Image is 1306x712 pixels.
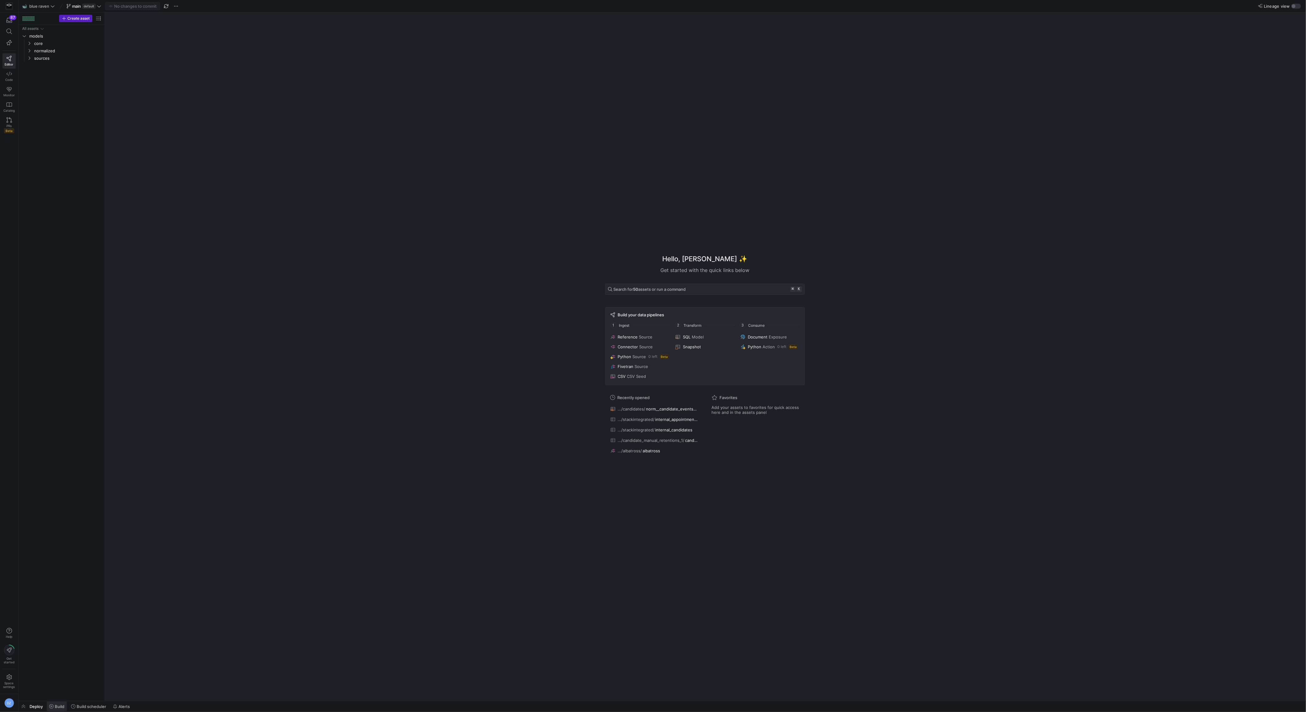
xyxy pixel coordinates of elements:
[685,438,698,443] span: candidate_manual_csv_retentions_1
[674,343,735,350] button: Snapshot
[68,701,109,712] button: Build scheduler
[633,287,639,292] strong: 50
[763,344,775,349] span: Action
[67,16,90,21] span: Create asset
[9,15,16,20] div: 87
[21,54,102,62] div: Press SPACE to select this row.
[609,373,671,380] button: CSVCSV Seed
[777,345,786,349] span: 0 left
[65,2,103,10] button: maindefault
[748,344,761,349] span: Python
[609,405,699,413] button: .../candidates/norm__candidate_events_long
[643,448,660,453] span: albatross
[6,3,12,9] img: https://storage.googleapis.com/y42-prod-data-exchange/images/Yf2Qvegn13xqq0DljGMI0l8d5Zqtiw36EXr8...
[110,701,133,712] button: Alerts
[2,84,16,99] a: Monitor
[29,33,101,40] span: models
[2,53,16,69] a: Editor
[683,344,701,349] span: Snapshot
[3,681,15,689] span: Space settings
[618,406,646,411] span: .../candidates/
[618,312,664,317] span: Build your data pipelines
[712,405,800,415] span: Add your assets to favorites for quick access here and in the assets panel
[2,672,16,691] a: Spacesettings
[635,364,648,369] span: Source
[2,115,16,136] a: PRsBeta
[609,363,671,370] button: FivetranSource
[739,333,800,341] button: DocumentExposure
[683,334,691,339] span: SQL
[118,704,130,709] span: Alerts
[618,354,631,359] span: Python
[34,47,101,54] span: normalized
[748,334,767,339] span: Document
[739,343,800,350] button: PythonAction0 leftBeta
[618,417,655,422] span: .../stackintegrated/
[21,25,102,32] div: Press SPACE to select this row.
[22,4,27,8] span: 🐋
[655,427,693,432] span: internal_candidates
[609,426,699,434] button: .../stackintegrated/internal_candidates
[769,334,787,339] span: Exposure
[618,364,634,369] span: Fivetran
[609,343,671,350] button: ConnectorSource
[660,354,669,359] span: Beta
[649,354,658,359] span: 0 left
[609,447,699,455] button: .../albatross/albatross
[790,286,796,292] kbd: ⌘
[633,354,646,359] span: Source
[663,254,747,264] h1: Hello, [PERSON_NAME] ✨
[77,704,106,709] span: Build scheduler
[692,334,704,339] span: Model
[2,1,16,11] a: https://storage.googleapis.com/y42-prod-data-exchange/images/Yf2Qvegn13xqq0DljGMI0l8d5Zqtiw36EXr8...
[2,99,16,115] a: Catalog
[796,286,802,292] kbd: k
[618,344,638,349] span: Connector
[6,124,12,128] span: PRs
[609,333,671,341] button: ReferenceSource
[4,698,14,708] div: DZ
[4,128,14,133] span: Beta
[720,395,738,400] span: Favorites
[1264,4,1290,9] span: Lineage view
[21,40,102,47] div: Press SPACE to select this row.
[34,55,101,62] span: sources
[3,109,15,112] span: Catalog
[674,333,735,341] button: SQLModel
[646,406,698,411] span: norm__candidate_events_long
[29,4,49,9] span: blue raven
[55,704,64,709] span: Build
[605,284,805,295] button: Search for50assets or run a command⌘k
[5,62,14,66] span: Editor
[627,374,646,379] span: CSV Seed
[618,334,638,339] span: Reference
[2,625,16,641] button: Help
[3,93,15,97] span: Monitor
[82,4,96,9] span: default
[22,26,38,31] div: All assets
[30,704,43,709] span: Deploy
[655,417,698,422] span: internal_appointments
[46,701,67,712] button: Build
[609,436,699,444] button: .../candidate_manual_retentions_1/candidate_manual_csv_retentions_1
[614,287,686,292] span: Search for assets or run a command
[5,78,13,82] span: Code
[34,40,101,47] span: core
[639,344,653,349] span: Source
[2,642,16,666] button: Getstarted
[639,334,653,339] span: Source
[21,2,56,10] button: 🐋blue raven
[618,395,650,400] span: Recently opened
[4,657,14,664] span: Get started
[2,15,16,26] button: 87
[618,448,642,453] span: .../albatross/
[609,415,699,423] button: .../stackintegrated/internal_appointments
[2,69,16,84] a: Code
[618,374,626,379] span: CSV
[21,32,102,40] div: Press SPACE to select this row.
[21,47,102,54] div: Press SPACE to select this row.
[609,353,671,360] button: PythonSource0 leftBeta
[605,266,805,274] div: Get started with the quick links below
[618,427,655,432] span: .../stackintegrated/
[2,697,16,710] button: DZ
